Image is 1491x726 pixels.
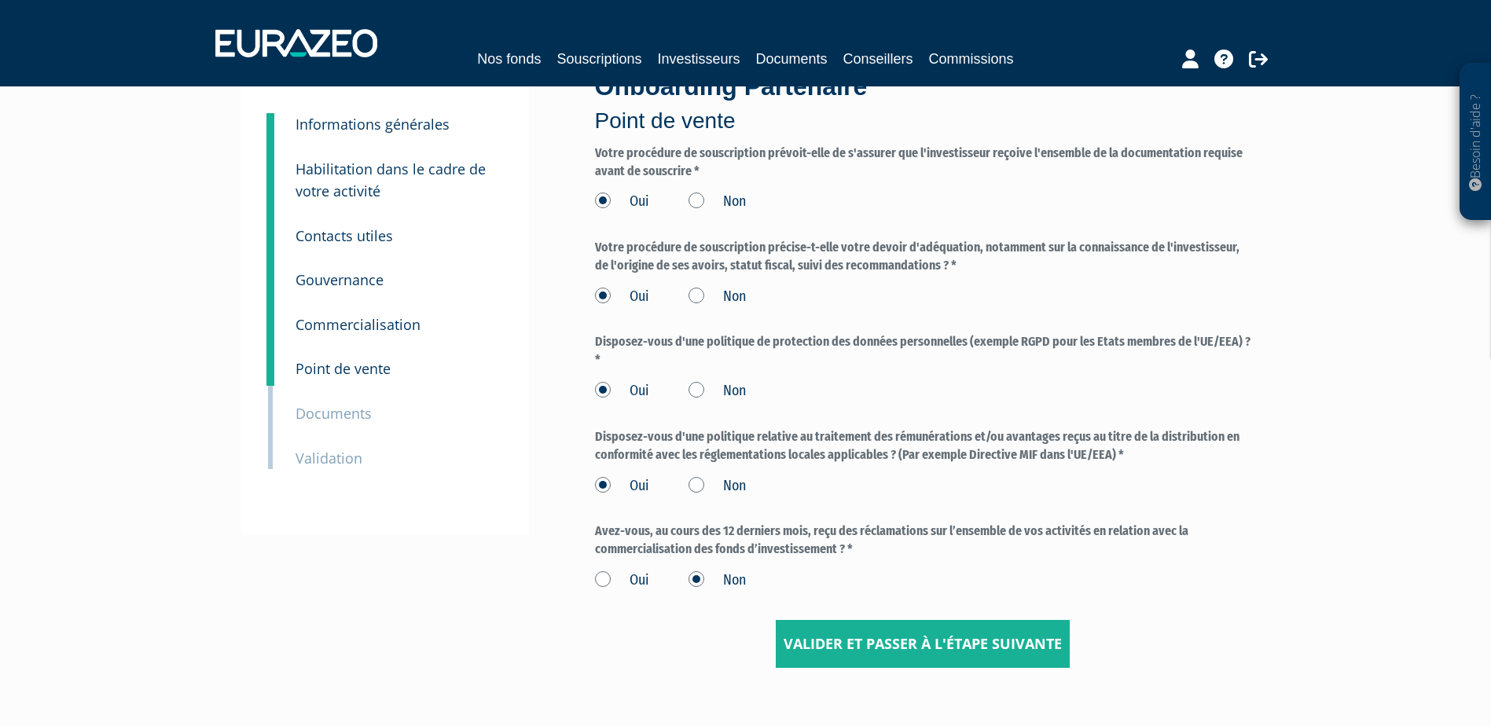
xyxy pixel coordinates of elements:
a: 5 [266,203,274,252]
input: Valider et passer à l'étape suivante [776,620,1070,669]
a: Investisseurs [657,48,740,70]
a: Documents [756,48,828,70]
label: Oui [595,476,649,497]
label: Non [689,287,746,307]
label: Oui [595,287,649,307]
a: Souscriptions [556,48,641,70]
a: 7 [266,292,274,341]
label: Disposez-vous d'une politique de protection des données personnelles (exemple RGPD pour les Etats... [595,333,1251,369]
small: Gouvernance [296,270,384,289]
a: Commissions [929,48,1014,70]
small: Commercialisation [296,315,420,334]
a: 4 [266,137,274,211]
a: Conseillers [843,48,913,70]
small: Habilitation dans le cadre de votre activité [296,159,486,201]
p: Point de vente [595,105,1251,137]
label: Oui [595,570,649,591]
img: 1732889491-logotype_eurazeo_blanc_rvb.png [215,29,377,57]
label: Non [689,476,746,497]
small: Validation [296,449,362,467]
div: Onboarding Partenaire [595,69,1251,137]
p: Besoin d'aide ? [1467,71,1485,213]
label: Non [689,192,746,212]
label: Votre procédure de souscription précise-t-elle votre devoir d'adéquation, notamment sur la connai... [595,239,1251,275]
label: Oui [595,381,649,401]
label: Votre procédure de souscription prévoit-elle de s'assurer que l'investisseur reçoive l'ensemble d... [595,145,1251,181]
small: Point de vente [296,359,391,378]
a: 8 [266,336,274,385]
label: Non [689,381,746,401]
small: Informations générales [296,115,450,134]
small: Contacts utiles [296,226,393,245]
label: Avez-vous, au cours des 12 derniers mois, reçu des réclamations sur l’ensemble de vos activités e... [595,522,1251,559]
label: Non [689,570,746,591]
label: Oui [595,192,649,212]
label: Disposez-vous d'une politique relative au traitement des rémunérations et/ou avantages reçus au t... [595,428,1251,464]
a: Nos fonds [477,48,541,70]
a: 3 [266,113,274,145]
small: Documents [296,404,372,423]
a: 6 [266,247,274,296]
